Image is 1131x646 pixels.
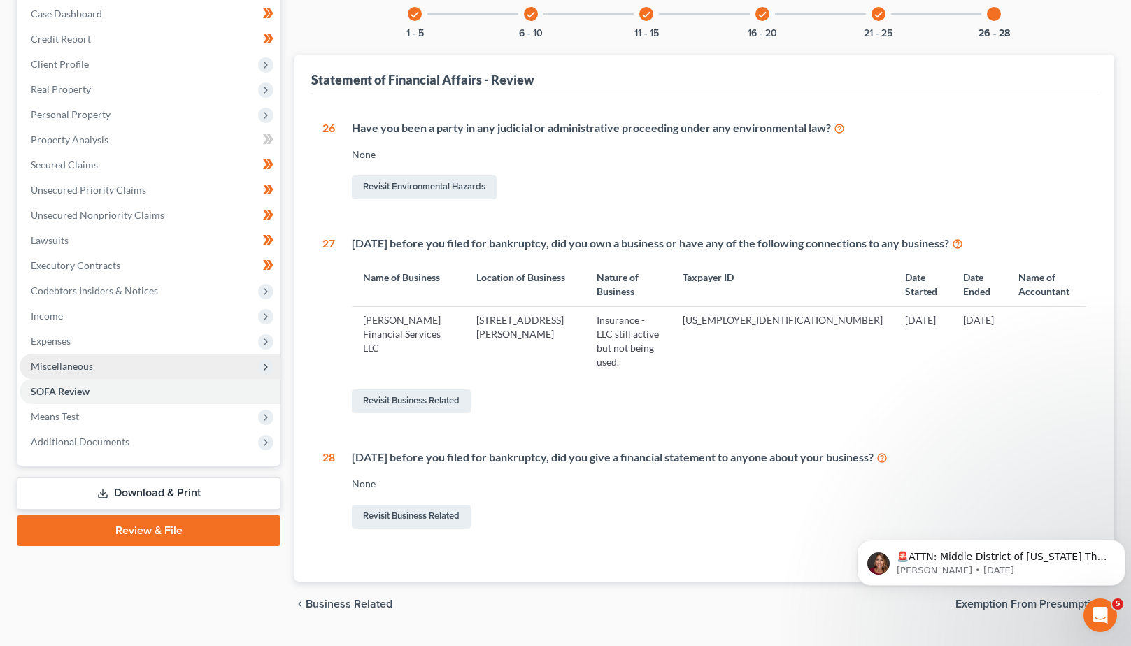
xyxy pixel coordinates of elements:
[585,262,671,306] th: Nature of Business
[20,152,280,178] a: Secured Claims
[322,450,335,531] div: 28
[979,29,1010,38] button: 26 - 28
[306,598,392,610] span: Business Related
[20,27,280,52] a: Credit Report
[671,307,894,375] td: [US_EMPLOYER_IDENTIFICATION_NUMBER]
[352,120,1086,136] div: Have you been a party in any judicial or administrative proceeding under any environmental law?
[352,175,497,199] a: Revisit Environmental Hazards
[31,8,102,20] span: Case Dashboard
[31,385,90,397] span: SOFA Review
[31,134,108,145] span: Property Analysis
[31,234,69,246] span: Lawsuits
[17,477,280,510] a: Download & Print
[322,120,335,202] div: 26
[352,236,1086,252] div: [DATE] before you filed for bankruptcy, did you own a business or have any of the following conne...
[31,259,120,271] span: Executory Contracts
[31,410,79,422] span: Means Test
[851,510,1131,608] iframe: Intercom notifications message
[20,253,280,278] a: Executory Contracts
[31,58,89,70] span: Client Profile
[352,450,1086,466] div: [DATE] before you filed for bankruptcy, did you give a financial statement to anyone about your b...
[1007,262,1086,306] th: Name of Accountant
[641,10,651,20] i: check
[748,29,777,38] button: 16 - 20
[519,29,543,38] button: 6 - 10
[294,598,306,610] i: chevron_left
[352,389,471,413] a: Revisit Business Related
[410,10,420,20] i: check
[31,310,63,322] span: Income
[31,209,164,221] span: Unsecured Nonpriority Claims
[322,236,335,416] div: 27
[31,83,91,95] span: Real Property
[1083,598,1117,632] iframe: Intercom live chat
[352,148,1086,161] div: None
[20,379,280,404] a: SOFA Review
[465,307,585,375] td: [STREET_ADDRESS][PERSON_NAME]
[757,10,767,20] i: check
[17,515,280,546] a: Review & File
[311,71,534,88] div: Statement of Financial Affairs - Review
[31,184,146,196] span: Unsecured Priority Claims
[352,477,1086,491] div: None
[894,262,951,306] th: Date Started
[585,307,671,375] td: Insurance - LLC still active but not being used.
[352,505,471,529] a: Revisit Business Related
[31,33,91,45] span: Credit Report
[20,203,280,228] a: Unsecured Nonpriority Claims
[31,335,71,347] span: Expenses
[465,262,585,306] th: Location of Business
[634,29,659,38] button: 11 - 15
[31,108,111,120] span: Personal Property
[20,228,280,253] a: Lawsuits
[952,262,1008,306] th: Date Ended
[874,10,883,20] i: check
[352,262,465,306] th: Name of Business
[31,159,98,171] span: Secured Claims
[31,360,93,372] span: Miscellaneous
[952,307,1008,375] td: [DATE]
[294,598,392,610] button: chevron_left Business Related
[20,178,280,203] a: Unsecured Priority Claims
[31,436,129,447] span: Additional Documents
[955,598,1103,610] span: Exemption from Presumption
[20,127,280,152] a: Property Analysis
[894,307,951,375] td: [DATE]
[31,285,158,296] span: Codebtors Insiders & Notices
[352,307,465,375] td: [PERSON_NAME] Financial Services LLC
[526,10,536,20] i: check
[406,29,424,38] button: 1 - 5
[20,1,280,27] a: Case Dashboard
[864,29,892,38] button: 21 - 25
[1112,598,1123,610] span: 5
[955,598,1114,610] button: Exemption from Presumption chevron_right
[671,262,894,306] th: Taxpayer ID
